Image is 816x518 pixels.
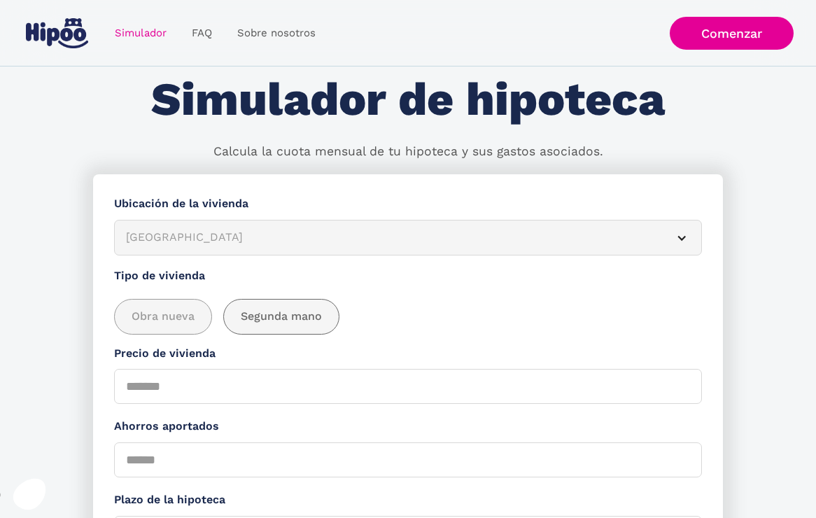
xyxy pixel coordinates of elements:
label: Plazo de la hipoteca [114,491,702,509]
p: Calcula la cuota mensual de tu hipoteca y sus gastos asociados. [213,143,603,161]
h1: Simulador de hipoteca [151,74,665,125]
a: Simulador [102,20,179,47]
label: Ahorros aportados [114,418,702,435]
label: Precio de vivienda [114,345,702,363]
label: Tipo de vivienda [114,267,702,285]
a: Comenzar [670,17,794,50]
div: [GEOGRAPHIC_DATA] [126,229,656,246]
a: Sobre nosotros [225,20,328,47]
span: Obra nueva [132,308,195,325]
label: Ubicación de la vivienda [114,195,702,213]
article: [GEOGRAPHIC_DATA] [114,220,702,255]
a: FAQ [179,20,225,47]
a: home [22,13,91,54]
span: Segunda mano [241,308,322,325]
div: add_description_here [114,299,702,335]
